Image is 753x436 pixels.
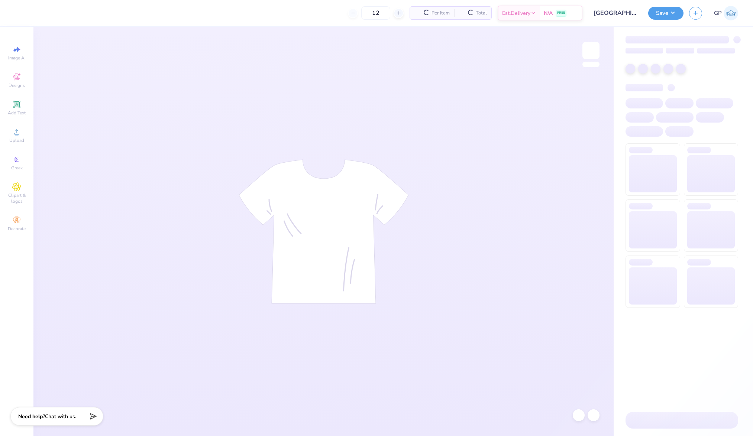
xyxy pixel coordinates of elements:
[476,9,487,17] span: Total
[239,159,409,304] img: tee-skeleton.svg
[11,165,23,171] span: Greek
[724,6,738,20] img: Gene Padilla
[557,10,565,16] span: FREE
[714,9,722,17] span: GP
[9,137,24,143] span: Upload
[4,192,30,204] span: Clipart & logos
[361,6,390,20] input: – –
[588,6,643,20] input: Untitled Design
[8,55,26,61] span: Image AI
[8,110,26,116] span: Add Text
[502,9,530,17] span: Est. Delivery
[18,413,45,420] strong: Need help?
[648,7,683,20] button: Save
[8,226,26,232] span: Decorate
[9,82,25,88] span: Designs
[714,6,738,20] a: GP
[544,9,553,17] span: N/A
[432,9,450,17] span: Per Item
[45,413,76,420] span: Chat with us.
